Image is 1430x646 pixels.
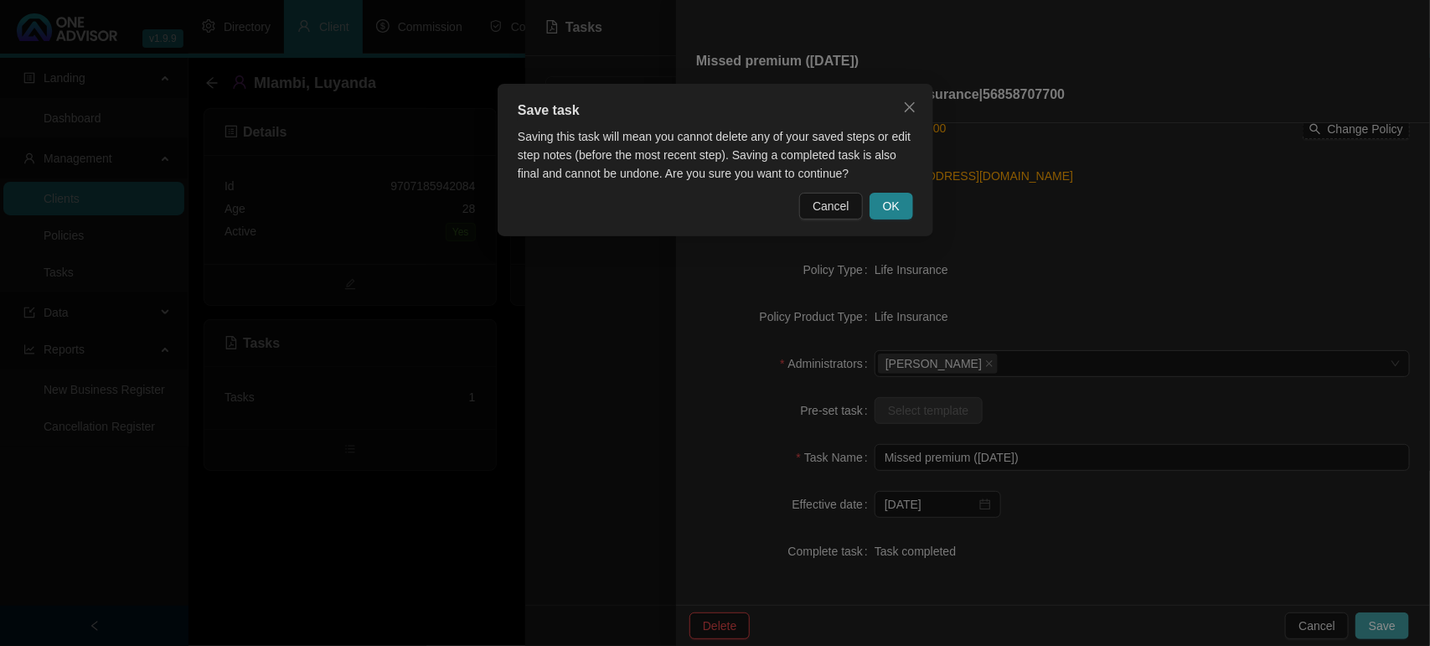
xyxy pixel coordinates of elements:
[799,193,863,220] button: Cancel
[896,94,923,121] button: Close
[882,197,899,215] span: OK
[903,101,916,114] span: close
[518,127,913,183] div: Saving this task will mean you cannot delete any of your saved steps or edit step notes (before t...
[869,193,912,220] button: OK
[813,197,849,215] span: Cancel
[518,101,913,121] div: Save task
